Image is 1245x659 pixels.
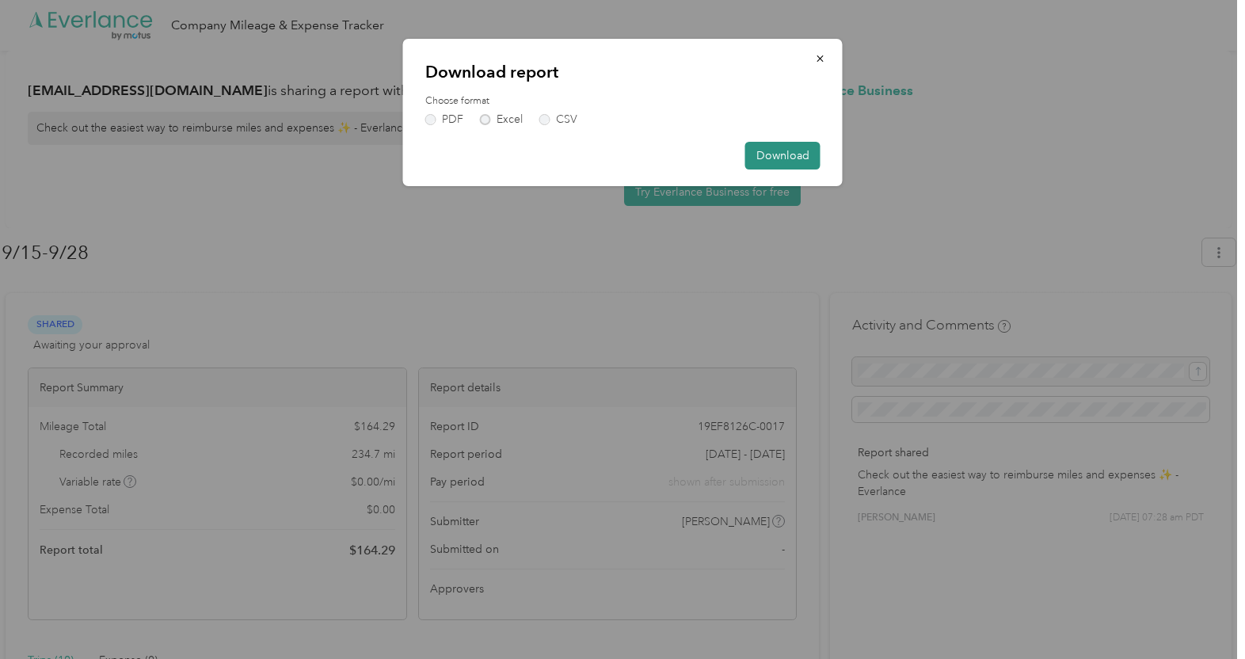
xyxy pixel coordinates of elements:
p: Download report [425,61,820,83]
button: Download [745,142,820,170]
label: PDF [425,114,463,125]
label: Excel [480,114,523,125]
label: Choose format [425,94,820,109]
label: CSV [539,114,577,125]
